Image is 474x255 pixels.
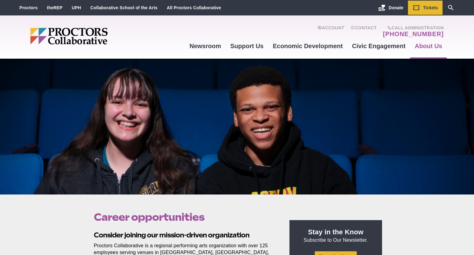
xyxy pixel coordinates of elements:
span: Call Administration [381,25,444,30]
p: Subscribe to Our Newsletter. [297,228,375,244]
a: All Proctors Collaborative [167,5,221,10]
a: UPH [72,5,81,10]
a: Tickets [408,1,443,15]
a: Economic Development [268,38,347,54]
a: Civic Engagement [347,38,410,54]
a: Collaborative School of the Arts [90,5,158,10]
a: Newsroom [185,38,226,54]
a: About Us [410,38,447,54]
a: Proctors [19,5,38,10]
span: Donate [389,5,403,10]
a: Search [443,1,459,15]
a: [PHONE_NUMBER] [383,30,444,38]
img: Proctors logo [30,28,155,44]
strong: Consider joining our mission-driven organization [94,231,249,239]
h1: Career opportunities [94,211,275,223]
span: Tickets [423,5,438,10]
a: Donate [374,1,408,15]
a: theREP [47,5,63,10]
a: Contact [351,25,377,38]
a: Support Us [226,38,268,54]
a: Account [318,25,344,38]
strong: Stay in the Know [308,228,364,236]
